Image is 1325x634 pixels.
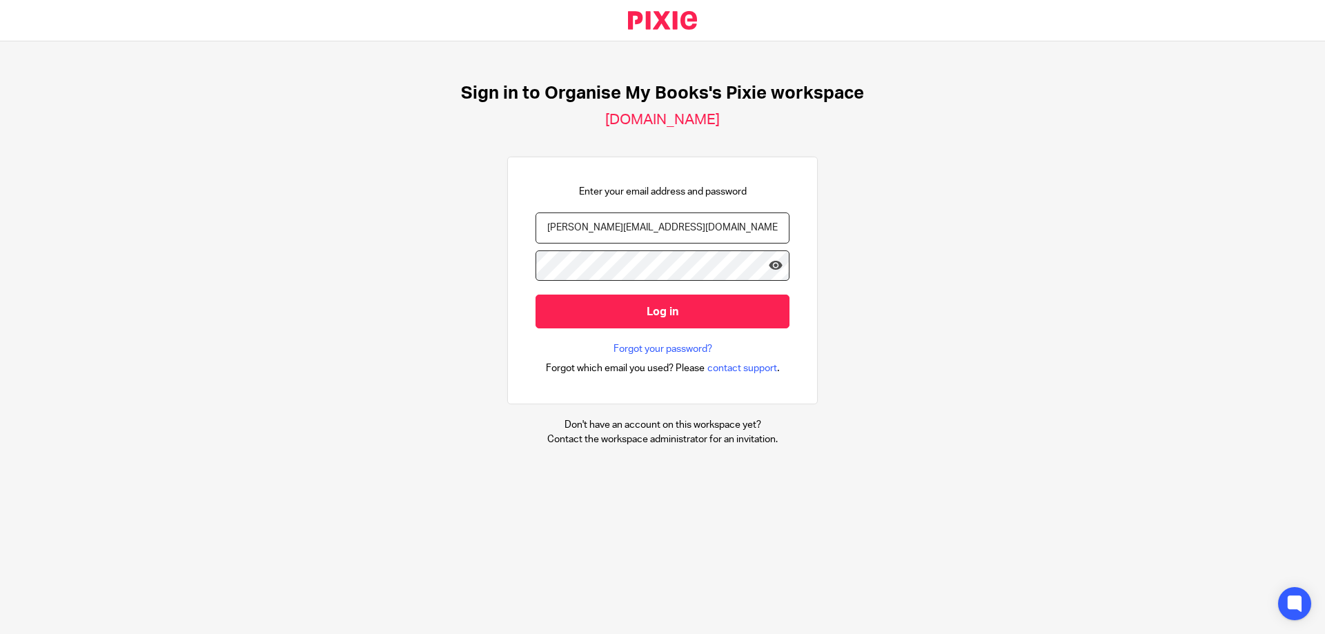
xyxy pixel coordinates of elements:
div: . [546,360,780,376]
p: Don't have an account on this workspace yet? [547,418,778,432]
p: Contact the workspace administrator for an invitation. [547,433,778,446]
p: Enter your email address and password [579,185,747,199]
input: Log in [536,295,789,328]
span: contact support [707,361,777,375]
a: Forgot your password? [614,342,712,356]
span: Forgot which email you used? Please [546,361,705,375]
h1: Sign in to Organise My Books's Pixie workspace [461,83,864,104]
input: name@example.com [536,212,789,244]
h2: [DOMAIN_NAME] [605,111,720,129]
